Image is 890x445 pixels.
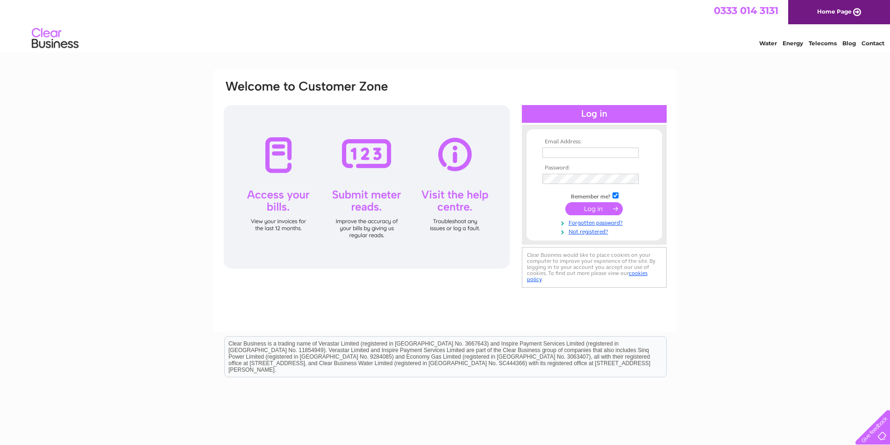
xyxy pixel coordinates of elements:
[565,202,623,215] input: Submit
[809,40,837,47] a: Telecoms
[527,270,648,283] a: cookies policy
[540,191,648,200] td: Remember me?
[31,24,79,53] img: logo.png
[714,5,778,16] a: 0333 014 3131
[542,218,648,226] a: Forgotten password?
[862,40,884,47] a: Contact
[783,40,803,47] a: Energy
[842,40,856,47] a: Blog
[225,5,666,45] div: Clear Business is a trading name of Verastar Limited (registered in [GEOGRAPHIC_DATA] No. 3667643...
[540,139,648,145] th: Email Address:
[522,247,667,288] div: Clear Business would like to place cookies on your computer to improve your experience of the sit...
[759,40,777,47] a: Water
[542,226,648,235] a: Not registered?
[540,165,648,171] th: Password:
